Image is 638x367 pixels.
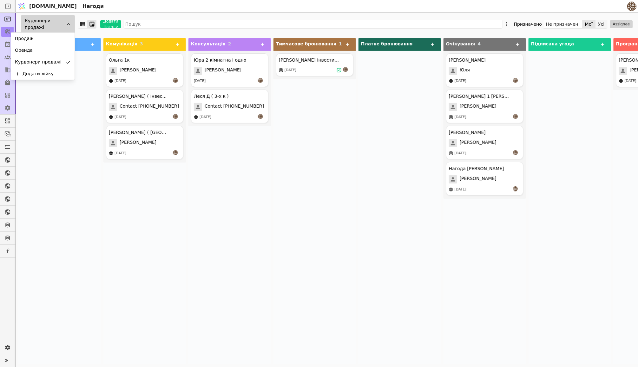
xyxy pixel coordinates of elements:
[449,115,453,119] img: instagram.svg
[21,15,75,33] div: Курдонери продажі
[205,103,264,111] span: Contact [PHONE_NUMBER]
[29,3,77,10] span: [DOMAIN_NAME]
[80,3,104,10] h2: Нагоди
[120,67,156,75] span: [PERSON_NAME]
[625,78,636,84] div: [DATE]
[478,41,481,46] span: 4
[109,79,113,83] img: online-store.svg
[194,93,229,100] div: Леся Д ( 3-х к )
[200,115,211,120] div: [DATE]
[449,129,486,136] div: [PERSON_NAME]
[279,68,283,72] img: instagram.svg
[228,41,231,46] span: 2
[23,70,54,77] div: Додати лійку
[531,41,574,46] span: Підписана угода
[543,20,582,29] button: Не призначені
[449,79,453,83] img: online-store.svg
[279,57,339,63] div: [PERSON_NAME] інвестиція 1к - 36.6
[449,93,509,100] div: [PERSON_NAME] 1 [PERSON_NAME]
[258,78,263,83] img: an
[173,78,178,83] img: an
[582,20,596,29] button: Мої
[115,115,126,120] div: [DATE]
[460,103,497,111] span: [PERSON_NAME]
[106,126,183,159] div: [PERSON_NAME] ( [GEOGRAPHIC_DATA] )[PERSON_NAME][DATE]an
[455,78,466,84] div: [DATE]
[15,47,33,54] span: Оренда
[513,150,518,155] img: an
[610,20,633,28] button: Assignee
[446,90,523,123] div: [PERSON_NAME] 1 [PERSON_NAME][PERSON_NAME][DATE]an
[446,162,523,196] div: Нагода [PERSON_NAME][PERSON_NAME][DATE]an
[106,53,183,87] div: Ольга 1к[PERSON_NAME][DATE]an
[194,57,247,63] div: Юра 2 кімнатна і одно
[513,78,518,83] img: an
[191,41,226,46] span: Консультація
[109,57,130,63] div: Ольга 1к
[449,57,486,63] div: [PERSON_NAME]
[596,20,607,29] button: Усі
[258,114,263,119] img: an
[109,129,169,136] div: [PERSON_NAME] ( [GEOGRAPHIC_DATA] )
[446,41,475,46] span: Очікування
[460,67,470,75] span: Юля
[619,79,623,83] img: online-store.svg
[109,151,113,156] img: online-store.svg
[120,139,156,147] span: [PERSON_NAME]
[276,41,336,46] span: Тимчасове бронювання
[460,139,497,147] span: [PERSON_NAME]
[96,20,121,28] a: Додати Нагоду
[191,90,268,123] div: Леся Д ( 3-х к )Contact [PHONE_NUMBER][DATE]an
[339,41,342,46] span: 1
[460,175,497,183] span: [PERSON_NAME]
[276,53,353,76] div: [PERSON_NAME] інвестиція 1к - 36.6[DATE]an
[449,165,504,172] div: Нагода [PERSON_NAME]
[15,59,62,65] span: Курдонери продажі
[120,103,179,111] span: Contact [PHONE_NUMBER]
[106,90,183,123] div: [PERSON_NAME] ( Інвестиція )Contact [PHONE_NUMBER][DATE]an
[455,187,466,192] div: [DATE]
[194,115,198,119] img: online-store.svg
[124,20,503,29] input: Пошук
[109,93,169,100] div: [PERSON_NAME] ( Інвестиція )
[115,151,126,156] div: [DATE]
[16,0,80,12] a: [DOMAIN_NAME]
[627,2,637,11] img: 4183bec8f641d0a1985368f79f6ed469
[173,150,178,155] img: an
[449,187,453,192] img: online-store.svg
[455,115,466,120] div: [DATE]
[191,53,268,87] div: Юра 2 кімнатна і одно[PERSON_NAME][DATE]an
[100,20,121,28] button: Додати Нагоду
[194,78,206,84] div: [DATE]
[513,186,518,191] img: an
[446,126,523,159] div: [PERSON_NAME][PERSON_NAME][DATE]an
[109,115,113,119] img: online-store.svg
[513,114,518,119] img: an
[15,35,34,42] span: Продаж
[285,68,296,73] div: [DATE]
[173,114,178,119] img: an
[514,20,542,29] div: Призначено
[115,78,126,84] div: [DATE]
[140,41,143,46] span: 3
[446,53,523,87] div: [PERSON_NAME]Юля[DATE]an
[455,151,466,156] div: [DATE]
[361,41,413,46] span: Платне бронювання
[17,0,27,12] img: Logo
[106,41,137,46] span: Комунікація
[343,67,348,72] img: an
[205,67,241,75] span: [PERSON_NAME]
[449,151,453,156] img: instagram.svg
